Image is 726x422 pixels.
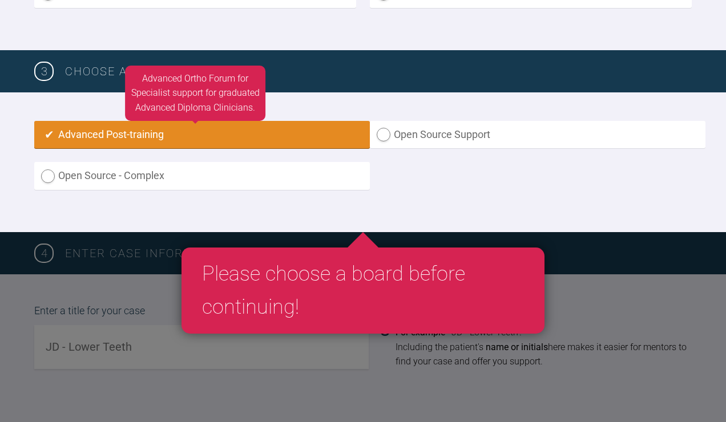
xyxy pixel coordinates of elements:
[125,66,265,121] div: Advanced Ortho Forum for Specialist support for graduated Advanced Diploma Clinicians.
[34,121,370,149] label: Advanced Post-training
[34,162,370,190] label: Open Source - Complex
[34,62,54,81] span: 3
[370,121,705,149] label: Open Source Support
[181,247,544,334] div: Please choose a board before continuing!
[65,62,692,80] h3: Choose a board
